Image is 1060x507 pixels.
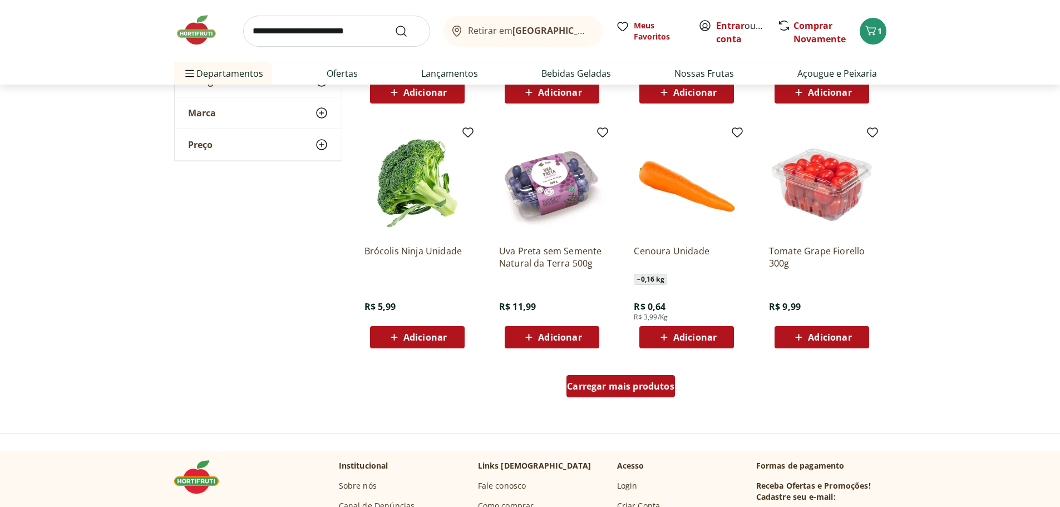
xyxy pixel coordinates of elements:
a: Meus Favoritos [616,20,685,42]
span: Adicionar [673,333,717,342]
span: Preço [188,139,213,150]
span: Departamentos [183,60,263,87]
p: Acesso [617,460,644,471]
button: Adicionar [505,81,599,104]
button: Marca [175,97,342,129]
a: Sobre nós [339,480,377,491]
span: Adicionar [673,88,717,97]
button: Adicionar [505,326,599,348]
span: Marca [188,107,216,119]
span: R$ 11,99 [499,301,536,313]
span: Retirar em [468,26,591,36]
b: [GEOGRAPHIC_DATA]/[GEOGRAPHIC_DATA] [512,24,700,37]
button: Submit Search [395,24,421,38]
a: Bebidas Geladas [541,67,611,80]
a: Ofertas [327,67,358,80]
span: Adicionar [808,88,851,97]
a: Login [617,480,638,491]
a: Brócolis Ninja Unidade [364,245,470,269]
span: Adicionar [538,333,581,342]
a: Cenoura Unidade [634,245,739,269]
a: Fale conosco [478,480,526,491]
p: Institucional [339,460,388,471]
button: Adicionar [370,81,465,104]
a: Nossas Frutas [674,67,734,80]
button: Adicionar [370,326,465,348]
span: Adicionar [403,333,447,342]
a: Comprar Novamente [793,19,846,45]
span: Meus Favoritos [634,20,685,42]
img: Cenoura Unidade [634,130,739,236]
span: ~ 0,16 kg [634,274,667,285]
img: Hortifruti [174,460,230,494]
a: Açougue e Peixaria [797,67,877,80]
a: Uva Preta sem Semente Natural da Terra 500g [499,245,605,269]
a: Tomate Grape Fiorello 300g [769,245,875,269]
span: Adicionar [403,88,447,97]
span: ou [716,19,766,46]
button: Adicionar [775,81,869,104]
span: 1 [877,26,882,36]
a: Criar conta [716,19,777,45]
img: Uva Preta sem Semente Natural da Terra 500g [499,130,605,236]
p: Formas de pagamento [756,460,886,471]
a: Lançamentos [421,67,478,80]
input: search [243,16,430,47]
span: Carregar mais produtos [567,382,674,391]
h3: Receba Ofertas e Promoções! [756,480,871,491]
button: Adicionar [775,326,869,348]
a: Carregar mais produtos [566,375,675,402]
button: Retirar em[GEOGRAPHIC_DATA]/[GEOGRAPHIC_DATA] [443,16,603,47]
button: Preço [175,129,342,160]
button: Adicionar [639,81,734,104]
h3: Cadastre seu e-mail: [756,491,836,503]
span: R$ 3,99/Kg [634,313,668,322]
button: Adicionar [639,326,734,348]
a: Entrar [716,19,745,32]
span: Adicionar [538,88,581,97]
button: Carrinho [860,18,886,45]
span: R$ 0,64 [634,301,665,313]
span: Adicionar [808,333,851,342]
span: R$ 9,99 [769,301,801,313]
img: Hortifruti [174,13,230,47]
p: Links [DEMOGRAPHIC_DATA] [478,460,591,471]
img: Tomate Grape Fiorello 300g [769,130,875,236]
button: Menu [183,60,196,87]
img: Brócolis Ninja Unidade [364,130,470,236]
span: R$ 5,99 [364,301,396,313]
